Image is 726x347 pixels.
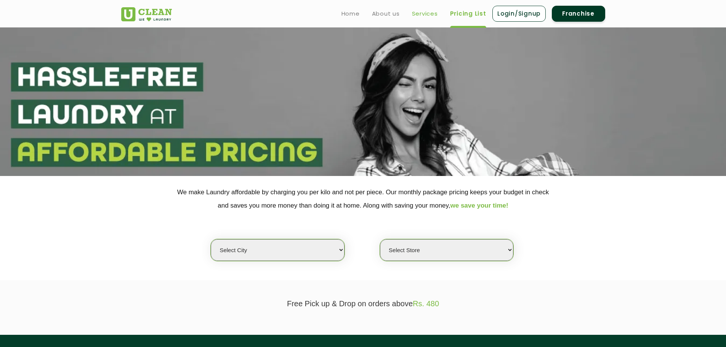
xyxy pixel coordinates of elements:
[121,299,605,308] p: Free Pick up & Drop on orders above
[341,9,360,18] a: Home
[450,9,486,18] a: Pricing List
[450,202,508,209] span: we save your time!
[121,7,172,21] img: UClean Laundry and Dry Cleaning
[492,6,546,22] a: Login/Signup
[372,9,400,18] a: About us
[552,6,605,22] a: Franchise
[413,299,439,308] span: Rs. 480
[121,185,605,212] p: We make Laundry affordable by charging you per kilo and not per piece. Our monthly package pricin...
[412,9,438,18] a: Services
